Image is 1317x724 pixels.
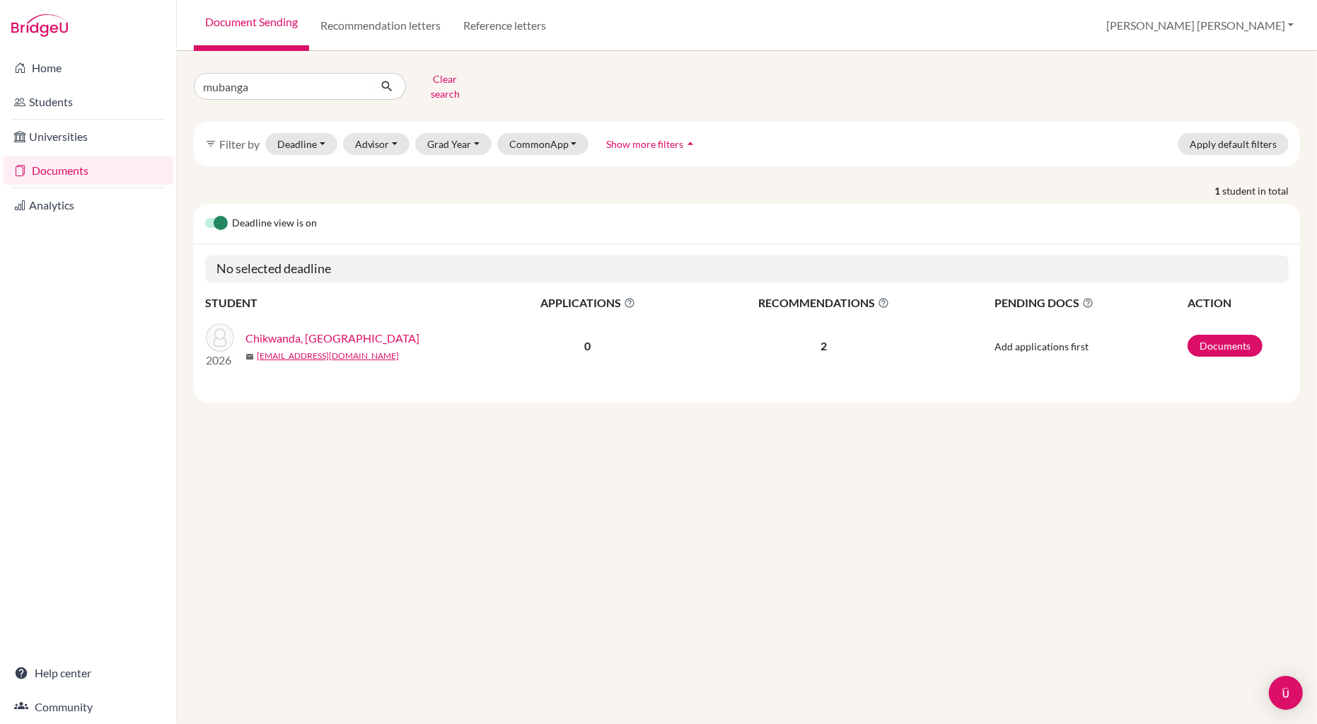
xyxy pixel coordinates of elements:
i: arrow_drop_up [683,137,697,151]
a: Analytics [3,191,173,219]
input: Find student by name... [194,73,369,100]
strong: 1 [1214,183,1222,198]
i: filter_list [205,138,216,149]
span: student in total [1222,183,1300,198]
th: ACTION [1187,294,1289,312]
span: Filter by [219,137,260,151]
button: Grad Year [415,133,492,155]
img: Bridge-U [11,14,68,37]
a: Home [3,54,173,82]
h5: No selected deadline [205,255,1289,282]
th: STUDENT [205,294,488,312]
span: RECOMMENDATIONS [687,294,960,311]
span: Show more filters [606,138,683,150]
button: CommonApp [497,133,589,155]
button: Clear search [406,68,485,105]
div: Open Intercom Messenger [1269,676,1303,710]
b: 0 [584,339,591,352]
p: 2026 [206,352,234,369]
button: [PERSON_NAME] [PERSON_NAME] [1100,12,1300,39]
img: Chikwanda, Mubanga [206,323,234,352]
span: PENDING DOCS [994,294,1186,311]
a: [EMAIL_ADDRESS][DOMAIN_NAME] [257,350,399,362]
p: 2 [687,338,960,355]
a: Community [3,693,173,721]
a: Universities [3,122,173,151]
a: Documents [1188,335,1263,357]
a: Students [3,88,173,116]
span: APPLICATIONS [489,294,686,311]
button: Apply default filters [1178,133,1289,155]
a: Help center [3,659,173,687]
a: Documents [3,156,173,185]
span: Deadline view is on [232,215,317,232]
span: Add applications first [994,340,1089,352]
span: mail [245,352,254,361]
button: Show more filtersarrow_drop_up [594,133,709,155]
button: Deadline [265,133,337,155]
a: Chikwanda, [GEOGRAPHIC_DATA] [245,330,419,347]
button: Advisor [343,133,410,155]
